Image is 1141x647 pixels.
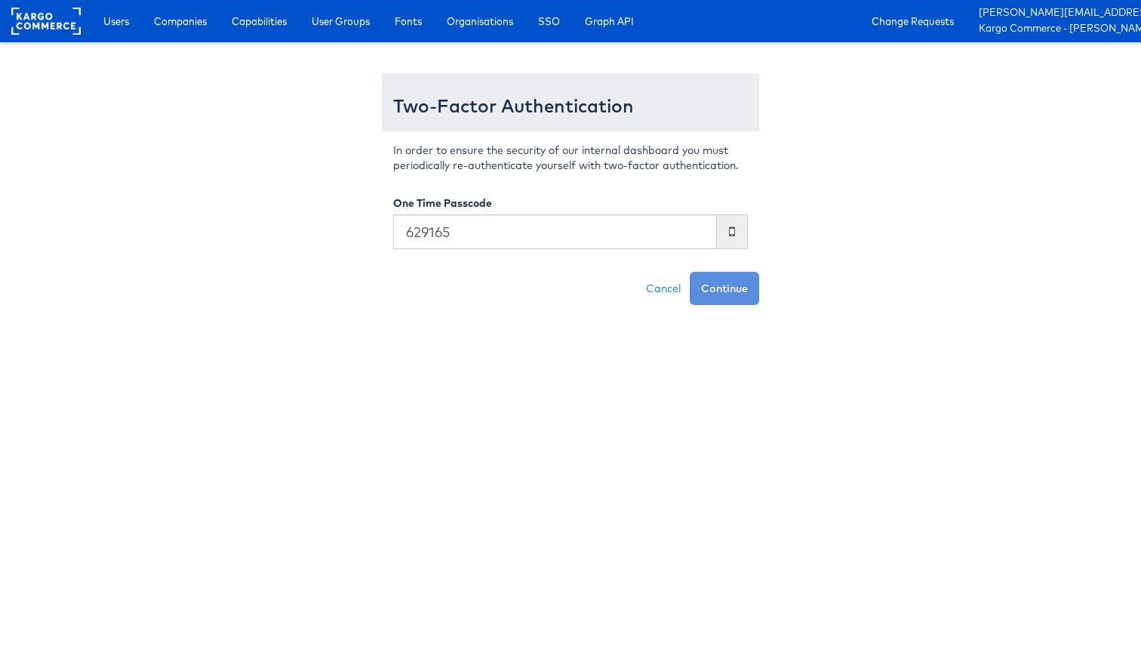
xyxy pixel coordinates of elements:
p: In order to ensure the security of our internal dashboard you must periodically re-authenticate y... [393,143,748,173]
a: Organisations [435,8,524,35]
span: Organisations [447,14,513,29]
a: [PERSON_NAME][EMAIL_ADDRESS][DOMAIN_NAME] [979,5,1130,21]
a: Change Requests [860,8,965,35]
a: SSO [527,8,571,35]
span: Graph API [585,14,634,29]
a: Graph API [574,8,645,35]
a: Kargo Commerce - [PERSON_NAME] [979,21,1130,37]
span: User Groups [312,14,370,29]
span: Companies [154,14,207,29]
span: SSO [538,14,560,29]
button: Continue [690,272,759,305]
span: Fonts [395,14,422,29]
a: Fonts [383,8,433,35]
span: Users [103,14,129,29]
input: Enter the code [393,214,717,249]
a: Users [92,8,140,35]
span: Capabilities [232,14,287,29]
a: User Groups [300,8,381,35]
a: Companies [143,8,218,35]
a: Capabilities [220,8,298,35]
a: Cancel [637,272,690,305]
label: One Time Passcode [393,196,492,211]
h3: Two-Factor Authentication [393,96,748,116]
